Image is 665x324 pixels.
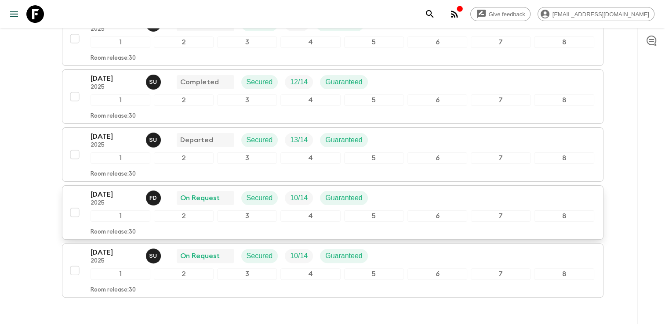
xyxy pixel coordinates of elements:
[62,11,603,66] button: [DATE]2025Süleyman ErköseCompletedSecuredTrip FillGuaranteed12345678Room release:30
[154,36,214,48] div: 2
[91,189,139,200] p: [DATE]
[285,191,313,205] div: Trip Fill
[91,142,139,149] p: 2025
[91,73,139,84] p: [DATE]
[534,152,594,164] div: 8
[407,94,467,106] div: 6
[280,36,340,48] div: 4
[217,94,277,106] div: 3
[290,135,308,145] p: 13 / 14
[91,200,139,207] p: 2025
[217,36,277,48] div: 3
[91,247,139,258] p: [DATE]
[407,152,467,164] div: 6
[146,77,163,84] span: Sefa Uz
[325,77,363,87] p: Guaranteed
[421,5,439,23] button: search adventures
[91,210,150,222] div: 1
[407,210,467,222] div: 6
[154,94,214,106] div: 2
[91,26,139,33] p: 2025
[154,152,214,164] div: 2
[91,36,150,48] div: 1
[146,191,163,205] button: FD
[548,11,654,18] span: [EMAIL_ADDRESS][DOMAIN_NAME]
[146,248,163,263] button: SU
[247,77,273,87] p: Secured
[534,268,594,280] div: 8
[534,36,594,48] div: 8
[484,11,530,18] span: Give feedback
[149,252,157,259] p: S U
[407,268,467,280] div: 6
[180,251,220,261] p: On Request
[62,243,603,298] button: [DATE]2025Sefa UzOn RequestSecuredTrip FillGuaranteed12345678Room release:30
[325,251,363,261] p: Guaranteed
[62,127,603,182] button: [DATE]2025Sefa UzDepartedSecuredTrip FillGuaranteed12345678Room release:30
[91,287,136,294] p: Room release: 30
[290,193,308,203] p: 10 / 14
[280,268,340,280] div: 4
[91,171,136,178] p: Room release: 30
[217,210,277,222] div: 3
[180,77,219,87] p: Completed
[91,113,136,120] p: Room release: 30
[471,36,531,48] div: 7
[62,185,603,240] button: [DATE]2025Fatih DeveliOn RequestSecuredTrip FillGuaranteed12345678Room release:30
[217,268,277,280] div: 3
[344,210,404,222] div: 5
[247,135,273,145] p: Secured
[62,69,603,124] button: [DATE]2025Sefa UzCompletedSecuredTrip FillGuaranteed12345678Room release:30
[154,268,214,280] div: 2
[534,94,594,106] div: 8
[344,152,404,164] div: 5
[146,193,163,200] span: Fatih Develi
[280,210,340,222] div: 4
[344,268,404,280] div: 5
[285,249,313,263] div: Trip Fill
[5,5,23,23] button: menu
[91,268,150,280] div: 1
[407,36,467,48] div: 6
[146,135,163,142] span: Sefa Uz
[154,210,214,222] div: 2
[280,152,340,164] div: 4
[241,133,278,147] div: Secured
[534,210,594,222] div: 8
[180,193,220,203] p: On Request
[146,251,163,258] span: Sefa Uz
[285,133,313,147] div: Trip Fill
[280,94,340,106] div: 4
[91,94,150,106] div: 1
[325,193,363,203] p: Guaranteed
[344,94,404,106] div: 5
[471,94,531,106] div: 7
[241,249,278,263] div: Secured
[91,84,139,91] p: 2025
[91,258,139,265] p: 2025
[247,251,273,261] p: Secured
[241,191,278,205] div: Secured
[241,75,278,89] div: Secured
[149,194,157,202] p: F D
[290,77,308,87] p: 12 / 14
[290,251,308,261] p: 10 / 14
[91,152,150,164] div: 1
[247,193,273,203] p: Secured
[217,152,277,164] div: 3
[91,55,136,62] p: Room release: 30
[180,135,213,145] p: Departed
[91,229,136,236] p: Room release: 30
[538,7,654,21] div: [EMAIL_ADDRESS][DOMAIN_NAME]
[470,7,531,21] a: Give feedback
[91,131,139,142] p: [DATE]
[325,135,363,145] p: Guaranteed
[471,268,531,280] div: 7
[285,75,313,89] div: Trip Fill
[471,152,531,164] div: 7
[471,210,531,222] div: 7
[344,36,404,48] div: 5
